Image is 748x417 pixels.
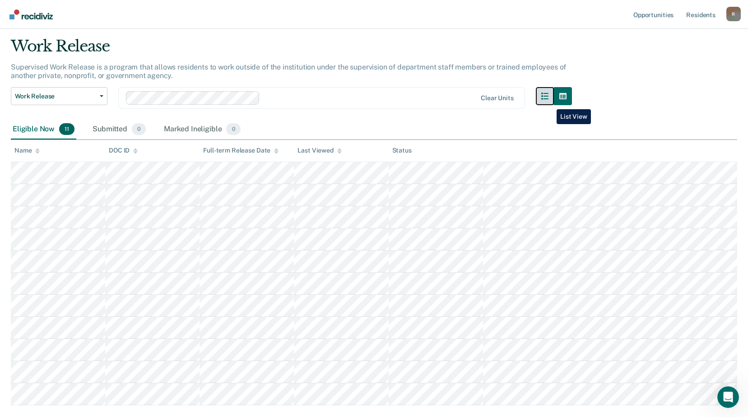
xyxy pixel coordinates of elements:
p: How can we help? [18,125,163,141]
span: Messages [120,304,151,310]
span: 11 [59,123,74,135]
p: Hi [PERSON_NAME][EMAIL_ADDRESS][PERSON_NAME][DOMAIN_NAME] 👋 [18,64,163,125]
img: Profile image for Kim [88,14,107,32]
div: R [726,7,741,21]
img: Recidiviz [9,9,53,19]
span: 0 [226,123,240,135]
img: Profile image for Naomi [123,14,141,32]
div: Send us a message [9,152,172,177]
div: Marked Ineligible0 [162,120,242,139]
p: Supervised Work Release is a program that allows residents to work outside of the institution und... [11,63,566,80]
iframe: Intercom live chat [717,386,739,408]
span: 0 [132,123,146,135]
button: Work Release [11,87,107,105]
img: Profile image for Rajan [106,14,124,32]
button: Profile dropdown button [726,7,741,21]
div: Full-term Release Date [203,147,279,154]
img: logo [18,17,68,32]
div: Status [392,147,412,154]
div: Last Viewed [297,147,341,154]
div: Clear units [481,94,514,102]
div: Close [155,14,172,31]
div: Name [14,147,40,154]
span: Home [35,304,55,310]
div: Work Release [11,37,572,63]
button: Messages [90,282,181,318]
div: Eligible Now11 [11,120,76,139]
div: DOC ID [109,147,138,154]
span: Work Release [15,93,96,100]
div: Send us a message [19,160,151,169]
div: Submitted0 [91,120,148,139]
